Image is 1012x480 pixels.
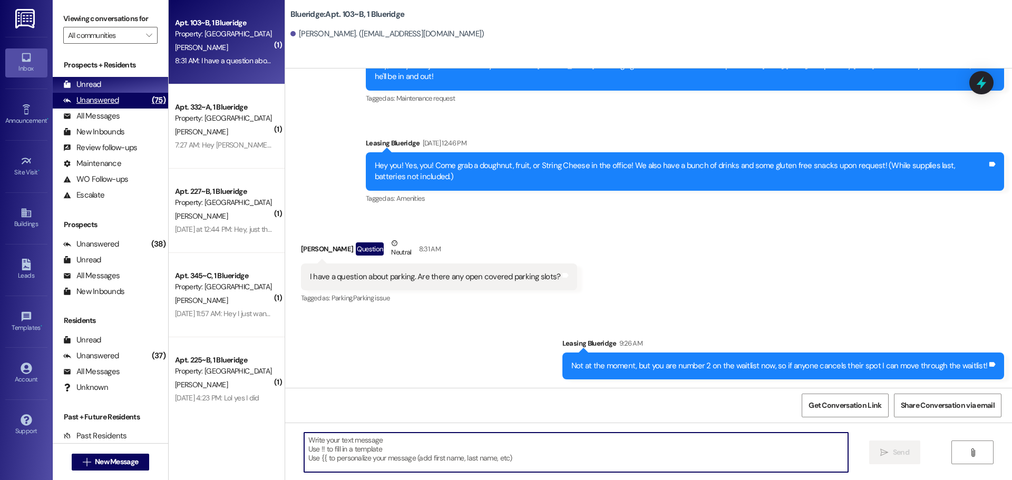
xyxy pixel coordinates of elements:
div: Tagged as: [366,91,1004,106]
span: Share Conversation via email [901,400,995,411]
div: Unanswered [63,95,119,106]
span: [PERSON_NAME] [175,296,228,305]
div: (37) [149,348,168,364]
span: New Message [95,456,138,467]
button: New Message [72,454,150,471]
label: Viewing conversations for [63,11,158,27]
i:  [880,448,888,457]
a: Support [5,411,47,439]
div: Leasing Blueridge [366,138,1004,152]
i:  [83,458,91,466]
div: Apt. 103~B, 1 Blueridge [175,17,273,28]
div: All Messages [63,366,120,377]
a: Leads [5,256,47,284]
div: Escalate [63,190,104,201]
div: Apt. 225~B, 1 Blueridge [175,355,273,366]
div: Property: [GEOGRAPHIC_DATA] [175,281,273,292]
div: [PERSON_NAME] [301,238,578,263]
a: Buildings [5,204,47,232]
button: Get Conversation Link [802,394,888,417]
span: [PERSON_NAME] [175,211,228,221]
button: Share Conversation via email [894,394,1001,417]
b: Blueridge: Apt. 103~B, 1 Blueridge [290,9,404,20]
div: [DATE] 4:23 PM: Lol yes I did [175,393,259,403]
div: Not at the moment, but you are number 2 on the waitlist now, so if anyone cancels their spot I ca... [571,360,987,371]
div: Apt. 345~C, 1 Blueridge [175,270,273,281]
span: Get Conversation Link [809,400,881,411]
button: Send [869,440,920,464]
div: Unread [63,254,101,266]
span: [PERSON_NAME] [175,127,228,136]
span: [PERSON_NAME] [175,380,228,389]
div: Hey you! Yes, you! Come grab a doughnut, fruit, or String Cheese in the office! We also have a bu... [375,160,987,183]
div: Apt. 332~A, 1 Blueridge [175,102,273,113]
div: Unanswered [63,350,119,361]
div: Review follow-ups [63,142,137,153]
div: 8:31 AM: I have a question about parking. Are there any open covered parking slots? [175,56,430,65]
span: Maintenance request [396,94,455,103]
div: Unanswered [63,239,119,250]
div: Prospects + Residents [53,60,168,71]
i:  [146,31,152,40]
div: Neutral [389,238,413,260]
div: Hey, everyone! I just wanted to let you know that [PERSON_NAME] is changing out all the air filte... [375,60,987,83]
div: [PERSON_NAME]. ([EMAIL_ADDRESS][DOMAIN_NAME]) [290,28,484,40]
div: Unknown [63,382,108,393]
span: Send [893,447,909,458]
div: 8:31 AM [416,243,441,254]
div: All Messages [63,270,120,281]
div: Apt. 227~B, 1 Blueridge [175,186,273,197]
div: Tagged as: [366,191,1004,206]
div: 7:27 AM: Hey [PERSON_NAME] would like to opt out of the credit tracking [175,140,397,150]
i:  [969,448,977,457]
div: Unread [63,335,101,346]
a: Templates • [5,308,47,336]
span: • [38,167,40,174]
div: Prospects [53,219,168,230]
span: Parking issue [353,293,390,302]
div: Property: [GEOGRAPHIC_DATA] [175,113,273,124]
div: Residents [53,315,168,326]
div: New Inbounds [63,126,124,138]
div: New Inbounds [63,286,124,297]
span: [PERSON_NAME] [175,43,228,52]
input: All communities [68,27,141,44]
div: Maintenance [63,158,121,169]
span: Amenities [396,194,425,203]
div: Past + Future Residents [53,412,168,423]
div: Property: [GEOGRAPHIC_DATA] [175,366,273,377]
div: [DATE] at 12:44 PM: Hey, just thought I'd let you know that I am fully moved out of [GEOGRAPHIC_D... [175,224,652,234]
div: (75) [149,92,168,109]
span: Parking , [332,293,353,302]
div: [DATE] 12:46 PM [420,138,466,149]
div: Property: [GEOGRAPHIC_DATA] [175,28,273,40]
div: Leasing Blueridge [562,338,1004,352]
div: Past Residents [63,430,127,442]
div: (38) [149,236,168,252]
span: • [41,322,42,330]
div: All Messages [63,111,120,122]
span: • [47,115,48,123]
div: Question [356,242,384,256]
div: WO Follow-ups [63,174,128,185]
a: Site Visit • [5,152,47,181]
div: Unread [63,79,101,90]
a: Inbox [5,48,47,77]
a: Account [5,359,47,388]
div: Tagged as: [301,290,578,306]
img: ResiDesk Logo [15,9,37,28]
div: I have a question about parking. Are there any open covered parking slots? [310,271,561,282]
div: Property: [GEOGRAPHIC_DATA] [175,197,273,208]
div: 9:26 AM [617,338,643,349]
